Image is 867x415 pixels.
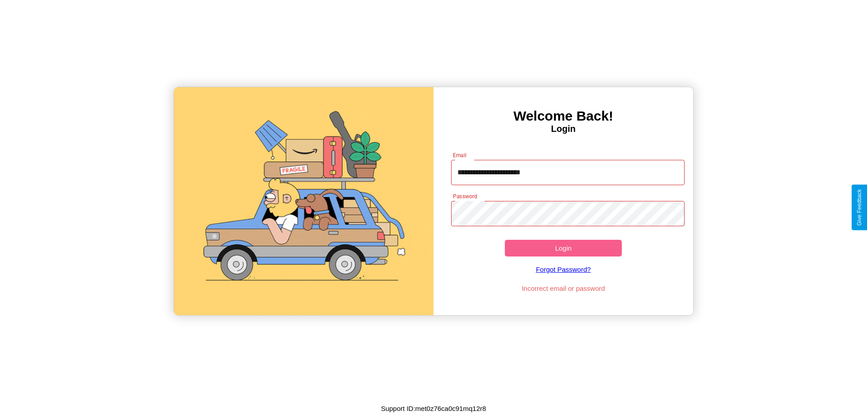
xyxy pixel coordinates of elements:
[453,151,467,159] label: Email
[433,108,693,124] h3: Welcome Back!
[453,192,477,200] label: Password
[505,240,622,256] button: Login
[856,189,862,226] div: Give Feedback
[447,256,681,282] a: Forgot Password?
[381,402,486,415] p: Support ID: met0z76ca0c91mq12r8
[174,87,433,315] img: gif
[447,282,681,294] p: Incorrect email or password
[433,124,693,134] h4: Login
